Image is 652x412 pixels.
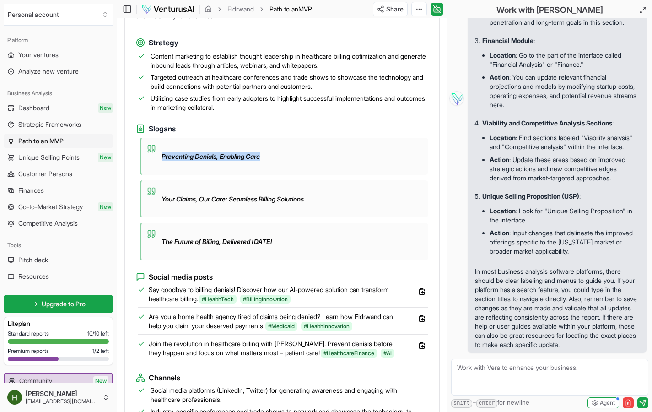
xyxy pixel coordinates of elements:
kbd: shift [451,399,472,408]
span: #Medicaid [265,322,297,331]
a: Your ventures [4,48,113,62]
span: #AI [381,349,394,358]
a: Pitch deck [4,253,113,267]
strong: Viability and Competitive Analysis Sections [482,119,612,127]
nav: breadcrumb [205,5,312,14]
span: #BillingInnovation [240,295,291,304]
strong: Location [490,51,516,59]
a: Customer Persona [4,167,113,181]
span: Agent [600,399,615,407]
p: : [482,36,639,45]
span: Unique Selling Points [18,153,80,162]
img: logo [141,4,195,15]
span: Content marketing to establish thought leadership in healthcare billing optimization and generate... [151,52,428,70]
p: : [482,119,639,128]
strong: Action [490,73,509,81]
a: Go-to-Market StrategyNew [4,200,113,214]
span: Community [19,376,52,385]
strong: Location [490,207,516,215]
a: DashboardNew [4,101,113,115]
span: #HealthInnovation [301,322,352,331]
span: Channels [149,372,180,383]
span: Go-to-Market Strategy [18,202,83,211]
span: Path to an [269,5,298,13]
div: Business Analysis [4,86,113,101]
span: Finances [18,186,44,195]
a: Competitive Analysis [4,216,113,231]
span: Join the revolution in healthcare billing with [PERSON_NAME]. Prevent denials before they happen ... [149,339,406,358]
span: Customer Persona [18,169,72,179]
span: + for newline [451,398,529,408]
span: Upgrade to Pro [42,299,86,309]
span: Strategic Frameworks [18,120,81,129]
button: Select an organization [4,4,113,26]
strong: Action [490,229,509,237]
span: Pitch deck [18,255,48,265]
a: Eldrwand [227,5,254,14]
p: Preventing Denials, Enabling Care [162,152,260,161]
li: : You can update relevant financial projections and models by modifying startup costs, operating ... [490,71,639,111]
span: Dashboard [18,103,49,113]
span: 10 / 10 left [87,330,109,337]
p: Your Claims, Our Care: Seamless Billing Solutions [162,195,304,204]
span: Are you a home health agency tired of claims being denied? Learn how Eldrwand can help you claim ... [149,312,406,331]
li: : Look for "Unique Selling Proposition" in the interface. [490,205,639,227]
a: Unique Selling PointsNew [4,150,113,165]
button: Share [373,2,408,16]
span: 1 / 2 left [92,347,109,355]
a: Upgrade to Pro [4,295,113,313]
li: : Find sections labeled "Viability analysis" and "Competitive analysis" within the interface. [490,131,639,153]
h3: Lite plan [8,319,109,328]
p: In most business analysis software platforms, there should be clear labeling and menus to guide y... [475,267,639,349]
h2: Work with [PERSON_NAME] [496,4,603,16]
li: : Input changes that delineate the improved offerings specific to the [US_STATE] market or broade... [490,227,639,258]
span: #HealthTech [199,295,237,304]
li: : Go to the part of the interface called "Financial Analysis" or "Finance." [490,49,639,71]
div: Platform [4,33,113,48]
div: Tools [4,238,113,253]
a: Strategic Frameworks [4,117,113,132]
span: Utilizing case studies from early adopters to highlight successful implementations and outcomes i... [151,94,428,112]
a: CommunityNew [5,374,112,388]
span: #HealthcareFinance [321,349,377,358]
a: Resources [4,269,113,284]
a: Finances [4,183,113,198]
strong: Location [490,134,516,141]
strong: Action [490,156,509,163]
span: Say goodbye to billing denials! Discover how our AI-powered solution can transform healthcare bil... [149,285,406,304]
span: New [98,153,113,162]
span: Path to anMVP [269,5,312,14]
span: New [98,202,113,211]
span: Social media posts [149,271,213,282]
span: Premium reports [8,347,49,355]
kbd: enter [476,399,497,408]
span: Social media platforms (LinkedIn, Twitter) for generating awareness and engaging with healthcare ... [151,386,428,404]
span: Targeted outreach at healthcare conferences and trade shows to showcase the technology and build ... [151,73,428,91]
span: Standard reports [8,330,49,337]
img: ACg8ocJLHqKXdyzoY16KMhrVxrvT4ogBYk_UiokHYSWwEaEn5v933Q=s96-c [7,390,22,405]
strong: Unique Selling Proposition (USP) [482,192,579,200]
span: New [98,103,113,113]
span: Slogans [149,123,176,135]
span: [PERSON_NAME] [26,390,98,398]
span: Your ventures [18,50,59,60]
li: : Update these areas based on improved strategic actions and new competitive edges derived from m... [490,153,639,184]
span: Analyze new venture [18,67,79,76]
p: : [482,192,639,201]
span: [EMAIL_ADDRESS][DOMAIN_NAME] [26,398,98,405]
a: Path to an MVP [4,134,113,148]
button: [PERSON_NAME][EMAIL_ADDRESS][DOMAIN_NAME] [4,386,113,408]
span: New [93,376,108,385]
span: Strategy [149,37,178,49]
p: The Future of Billing, Delivered [DATE] [162,237,272,246]
img: Vera [449,91,464,106]
span: Competitive Analysis [18,219,78,228]
a: Analyze new venture [4,64,113,79]
button: Agent [587,397,619,408]
span: Share [386,5,404,14]
span: Resources [18,272,49,281]
span: Path to an MVP [18,136,64,146]
strong: Financial Module [482,37,533,44]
